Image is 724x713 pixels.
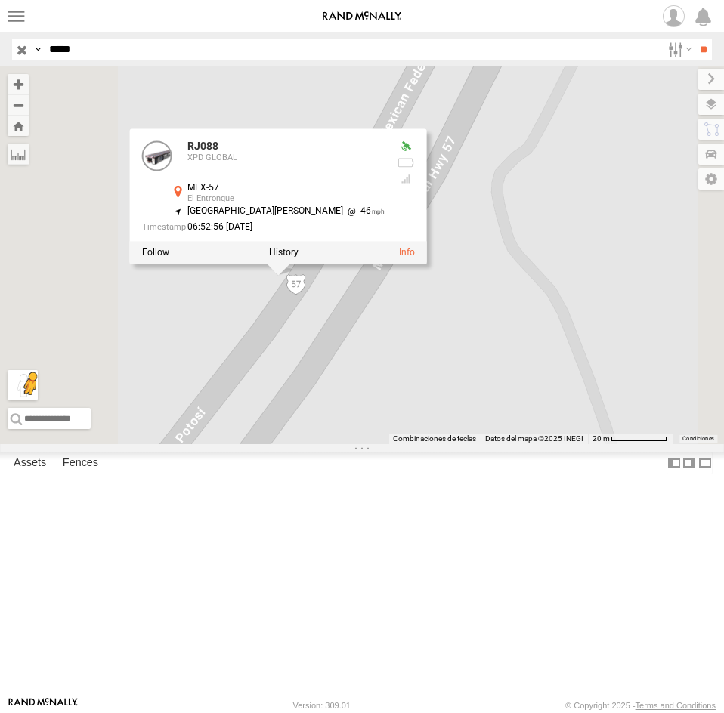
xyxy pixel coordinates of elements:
div: El Entronque [187,194,385,203]
div: No battery health information received from this device. [397,157,415,169]
div: XPD GLOBAL [187,154,385,163]
div: Date/time of location update [142,223,385,233]
div: Last Event GSM Signal Strength [397,173,415,185]
label: Hide Summary Table [698,452,713,474]
label: Dock Summary Table to the Left [667,452,682,474]
img: rand-logo.svg [323,11,401,22]
div: RJ088 [187,140,385,152]
button: Combinaciones de teclas [393,434,476,444]
a: View Asset Details [399,248,415,258]
label: Map Settings [698,168,724,190]
div: Version: 309.01 [293,701,351,710]
button: Zoom in [8,74,29,94]
button: Zoom out [8,94,29,116]
span: 20 m [593,434,610,443]
label: Measure [8,144,29,165]
a: Visit our Website [8,698,78,713]
a: Condiciones (se abre en una nueva pestaña) [682,436,714,442]
button: Zoom Home [8,116,29,136]
span: 46 [343,205,385,216]
div: © Copyright 2025 - [565,701,716,710]
div: MEX-57 [187,183,385,193]
label: Assets [6,452,54,474]
div: Valid GPS Fix [397,140,415,153]
label: Dock Summary Table to the Right [682,452,697,474]
label: Fences [55,452,106,474]
span: [GEOGRAPHIC_DATA][PERSON_NAME] [187,205,343,216]
span: Datos del mapa ©2025 INEGI [485,434,583,443]
button: Escala del mapa: 20 m por 73 píxeles [588,434,673,444]
label: Search Filter Options [662,39,695,60]
button: Arrastra el hombrecito naranja al mapa para abrir Street View [8,370,38,400]
label: View Asset History [269,248,299,258]
label: Realtime tracking of Asset [142,248,169,258]
a: Terms and Conditions [636,701,716,710]
label: Search Query [32,39,44,60]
